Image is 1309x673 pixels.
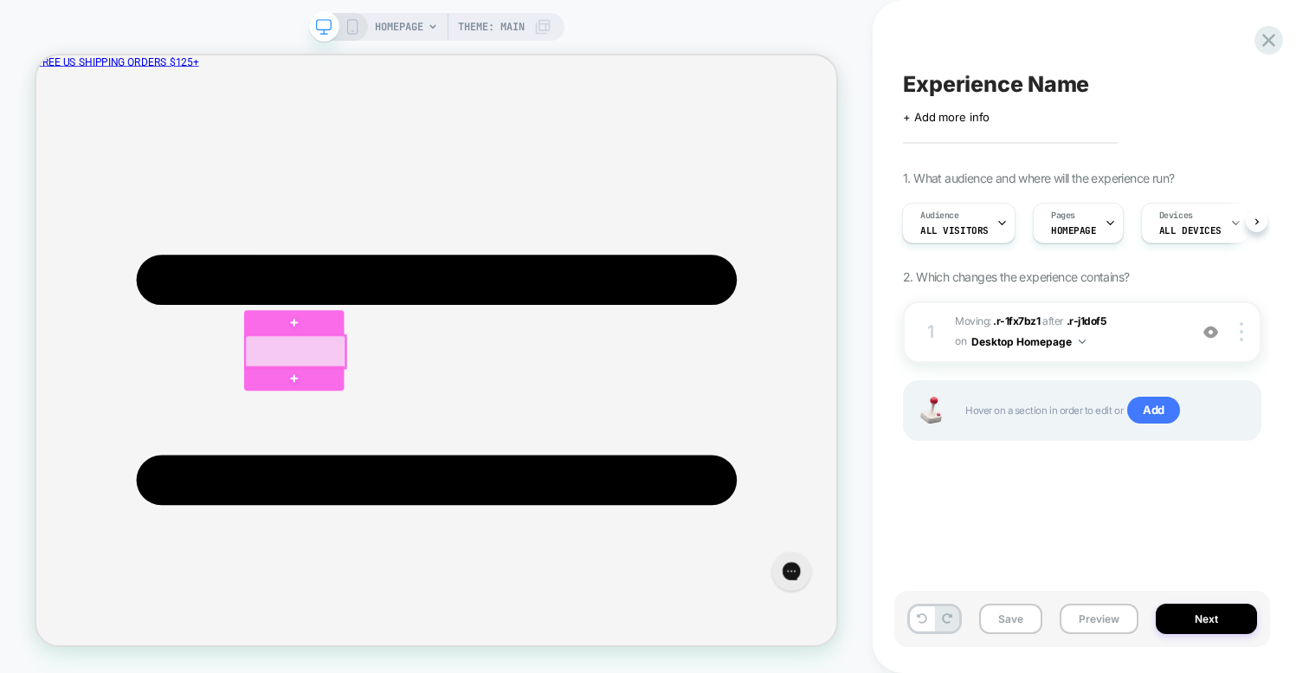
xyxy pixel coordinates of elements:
button: Desktop Homepage [971,331,1086,353]
button: Save [979,604,1042,634]
button: Open gorgias live chat [9,6,61,58]
span: Theme: MAIN [458,13,525,41]
span: All Visitors [920,224,989,236]
button: Preview [1060,604,1138,634]
img: crossed eye [1203,325,1218,340]
span: Devices [1159,210,1193,222]
span: 2. Which changes the experience contains? [903,269,1129,284]
img: Joystick [913,397,948,424]
span: ALL DEVICES [1159,224,1222,236]
img: close [1240,322,1243,341]
span: Audience [920,210,959,222]
span: HOMEPAGE [1051,224,1097,236]
span: Moving: [955,312,1179,353]
span: Hover on a section in order to edit or [965,397,1242,424]
span: HOMEPAGE [375,13,423,41]
span: .r-j1dof5 [1067,314,1106,327]
span: Add [1127,397,1180,424]
span: .r-1fx7bz1 [993,314,1040,327]
button: Next [1156,604,1257,634]
span: + Add more info [903,110,990,124]
span: Experience Name [903,71,1089,97]
span: after [1042,314,1064,327]
span: 1. What audience and where will the experience run? [903,171,1174,185]
span: on [955,332,966,351]
img: down arrow [1079,340,1086,344]
div: 1 [922,316,939,347]
span: Pages [1051,210,1075,222]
